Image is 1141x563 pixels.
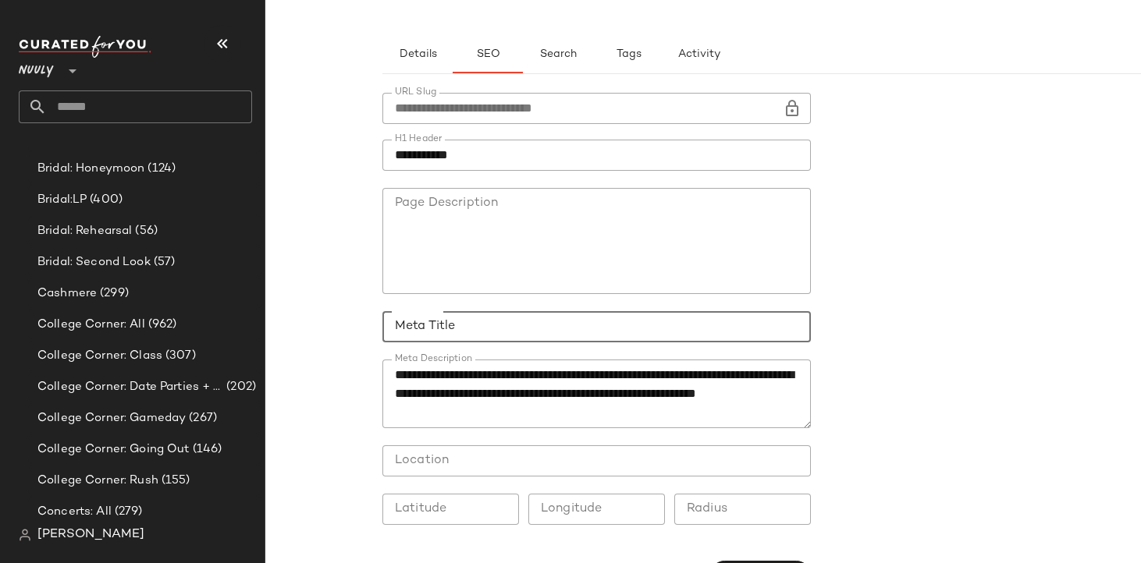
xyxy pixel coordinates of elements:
span: Cashmere [37,285,97,303]
span: College Corner: Gameday [37,409,186,427]
span: (124) [144,160,176,178]
img: cfy_white_logo.C9jOOHJF.svg [19,36,151,58]
span: College Corner: Going Out [37,441,190,459]
span: Bridal:LP [37,191,87,209]
span: SEO [475,48,499,61]
span: (400) [87,191,123,209]
span: Tags [615,48,641,61]
span: Concerts: All [37,503,112,521]
span: (299) [97,285,129,303]
span: (57) [151,253,176,271]
span: College Corner: All [37,316,145,334]
span: (146) [190,441,222,459]
span: Details [398,48,436,61]
span: [PERSON_NAME] [37,526,144,544]
span: (307) [162,347,196,365]
span: College Corner: Date Parties + Formals [37,378,223,396]
span: (267) [186,409,217,427]
span: (202) [223,378,256,396]
span: Bridal: Honeymoon [37,160,144,178]
span: Bridal: Rehearsal [37,222,132,240]
span: Activity [677,48,720,61]
span: Nuuly [19,53,54,81]
span: (962) [145,316,177,334]
span: (56) [132,222,158,240]
span: College Corner: Rush [37,472,158,490]
span: College Corner: Class [37,347,162,365]
span: (155) [158,472,190,490]
span: Search [539,48,577,61]
img: svg%3e [19,529,31,541]
span: (279) [112,503,143,521]
span: Bridal: Second Look [37,253,151,271]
